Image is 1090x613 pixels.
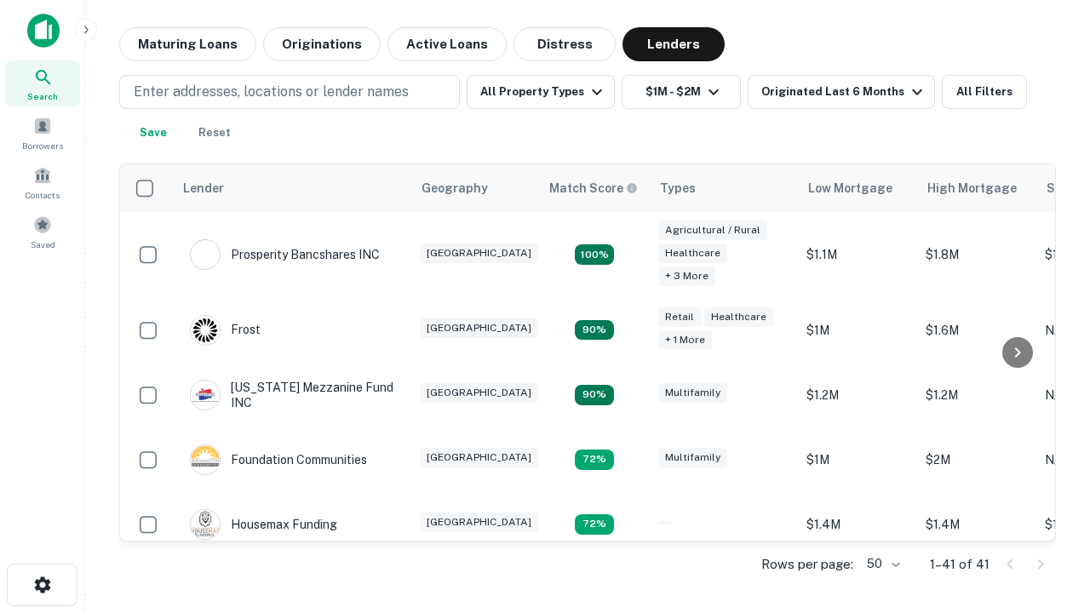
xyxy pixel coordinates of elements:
div: Geography [422,178,488,198]
div: Agricultural / Rural [658,221,767,240]
th: Geography [411,164,539,212]
div: [GEOGRAPHIC_DATA] [420,513,538,532]
div: [GEOGRAPHIC_DATA] [420,318,538,338]
img: picture [191,445,220,474]
td: $1.6M [917,298,1036,363]
a: Borrowers [5,110,80,156]
div: + 1 more [658,330,712,350]
button: All Property Types [467,75,615,109]
button: All Filters [942,75,1027,109]
button: Originated Last 6 Months [748,75,935,109]
p: Enter addresses, locations or lender names [134,82,409,102]
span: Search [27,89,58,103]
div: Matching Properties: 5, hasApolloMatch: undefined [575,320,614,341]
img: picture [191,316,220,345]
div: Low Mortgage [808,178,892,198]
div: Healthcare [658,243,727,263]
div: Healthcare [704,307,773,327]
button: Save your search to get updates of matches that match your search criteria. [126,116,181,150]
th: Types [650,164,798,212]
img: picture [191,510,220,539]
td: $1.4M [917,492,1036,557]
div: Capitalize uses an advanced AI algorithm to match your search with the best lender. The match sco... [549,179,638,198]
h6: Match Score [549,179,634,198]
span: Contacts [26,188,60,202]
div: Frost [190,315,261,346]
td: $1.2M [917,363,1036,427]
button: Maturing Loans [119,27,256,61]
td: $1.8M [917,212,1036,298]
div: Types [660,178,696,198]
div: [GEOGRAPHIC_DATA] [420,383,538,403]
div: [GEOGRAPHIC_DATA] [420,243,538,263]
div: High Mortgage [927,178,1017,198]
div: Matching Properties: 10, hasApolloMatch: undefined [575,244,614,265]
td: $1M [798,427,917,492]
span: Borrowers [22,139,63,152]
div: + 3 more [658,266,715,286]
th: High Mortgage [917,164,1036,212]
button: Distress [513,27,616,61]
button: $1M - $2M [622,75,741,109]
p: 1–41 of 41 [930,554,990,575]
span: Saved [31,238,55,251]
a: Search [5,60,80,106]
img: picture [191,381,220,410]
div: Retail [658,307,701,327]
div: [GEOGRAPHIC_DATA] [420,448,538,467]
th: Low Mortgage [798,164,917,212]
a: Contacts [5,159,80,205]
button: Reset [187,116,242,150]
th: Lender [173,164,411,212]
button: Lenders [622,27,725,61]
td: $1.2M [798,363,917,427]
button: Enter addresses, locations or lender names [119,75,460,109]
div: Matching Properties: 4, hasApolloMatch: undefined [575,450,614,470]
div: 50 [860,552,903,576]
div: Prosperity Bancshares INC [190,239,380,270]
div: Multifamily [658,383,727,403]
div: Lender [183,178,224,198]
img: capitalize-icon.png [27,14,60,48]
div: Foundation Communities [190,444,367,475]
div: Housemax Funding [190,509,337,540]
div: Matching Properties: 5, hasApolloMatch: undefined [575,385,614,405]
button: Active Loans [387,27,507,61]
td: $2M [917,427,1036,492]
div: Multifamily [658,448,727,467]
td: $1.4M [798,492,917,557]
td: $1M [798,298,917,363]
th: Capitalize uses an advanced AI algorithm to match your search with the best lender. The match sco... [539,164,650,212]
div: Matching Properties: 4, hasApolloMatch: undefined [575,514,614,535]
a: Saved [5,209,80,255]
img: picture [191,240,220,269]
div: [US_STATE] Mezzanine Fund INC [190,380,394,410]
iframe: Chat Widget [1005,477,1090,559]
button: Originations [263,27,381,61]
td: $1.1M [798,212,917,298]
div: Originated Last 6 Months [761,82,927,102]
p: Rows per page: [761,554,853,575]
